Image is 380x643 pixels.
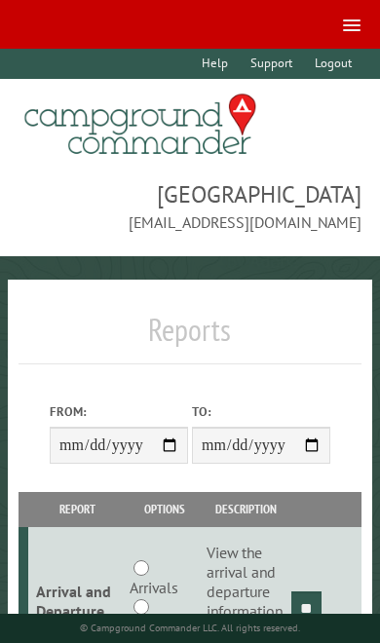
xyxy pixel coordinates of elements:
[192,402,330,421] label: To:
[126,492,203,526] th: Options
[50,402,188,421] label: From:
[19,311,361,364] h1: Reports
[80,622,300,634] small: © Campground Commander LLC. All rights reserved.
[204,492,288,526] th: Description
[19,87,262,163] img: Campground Commander
[305,49,361,79] a: Logout
[241,49,301,79] a: Support
[192,49,237,79] a: Help
[28,492,126,526] th: Report
[130,576,178,599] label: Arrivals
[19,178,361,233] span: [GEOGRAPHIC_DATA] [EMAIL_ADDRESS][DOMAIN_NAME]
